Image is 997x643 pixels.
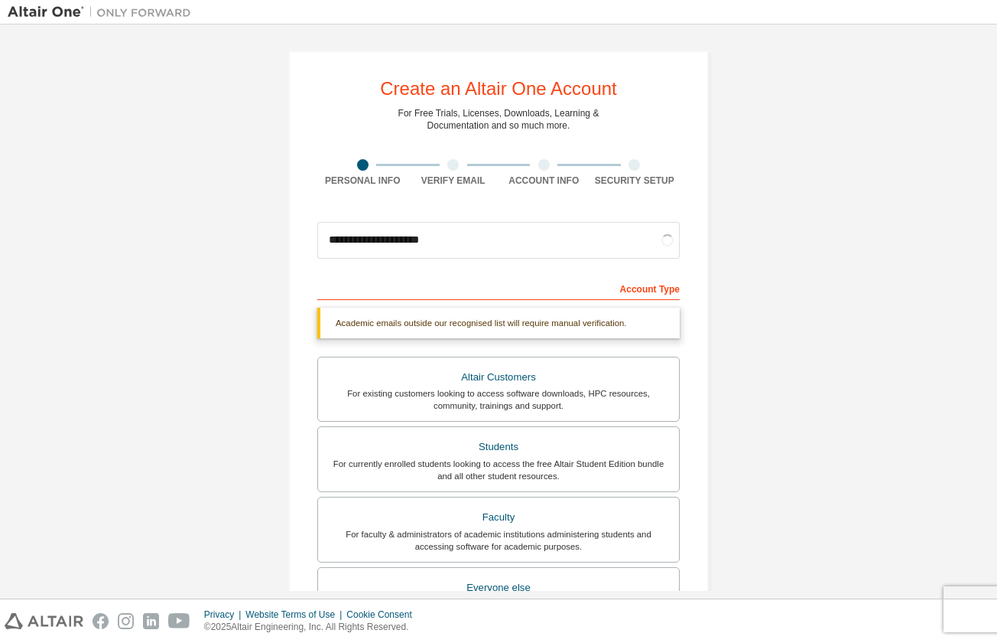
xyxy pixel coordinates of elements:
[398,107,599,132] div: For Free Trials, Licenses, Downloads, Learning & Documentation and so much more.
[498,175,589,187] div: Account Info
[168,613,190,629] img: youtube.svg
[317,175,408,187] div: Personal Info
[327,507,670,528] div: Faculty
[327,387,670,412] div: For existing customers looking to access software downloads, HPC resources, community, trainings ...
[245,609,346,621] div: Website Terms of Use
[408,175,499,187] div: Verify Email
[317,308,680,338] div: Academic emails outside our recognised list will require manual verification.
[327,458,670,482] div: For currently enrolled students looking to access the free Altair Student Edition bundle and all ...
[8,5,199,20] img: Altair One
[5,613,83,629] img: altair_logo.svg
[317,276,680,300] div: Account Type
[380,80,617,98] div: Create an Altair One Account
[93,613,109,629] img: facebook.svg
[327,528,670,553] div: For faculty & administrators of academic institutions administering students and accessing softwa...
[327,436,670,458] div: Students
[589,175,680,187] div: Security Setup
[346,609,421,621] div: Cookie Consent
[204,609,245,621] div: Privacy
[143,613,159,629] img: linkedin.svg
[327,577,670,599] div: Everyone else
[118,613,134,629] img: instagram.svg
[204,621,421,634] p: © 2025 Altair Engineering, Inc. All Rights Reserved.
[327,367,670,388] div: Altair Customers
